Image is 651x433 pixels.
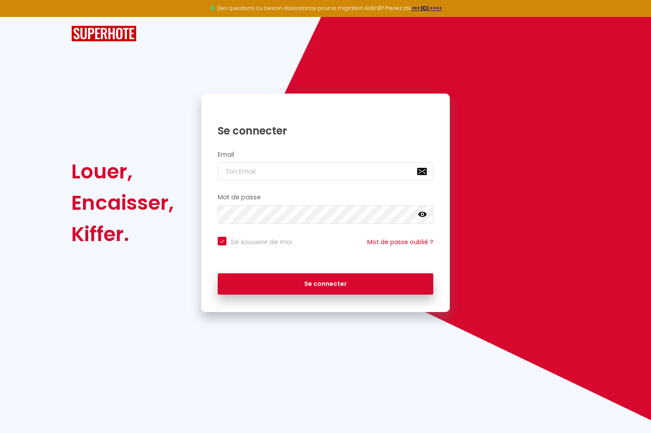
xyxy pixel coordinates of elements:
h2: Email [218,151,433,158]
img: SuperHote logo [71,26,136,42]
div: Encaisser, [71,187,174,218]
input: Ton Email [218,162,433,181]
button: Se connecter [218,273,433,295]
h1: Se connecter [218,124,433,138]
div: Kiffer. [71,218,174,250]
a: >>> ICI <<<< [412,4,442,12]
a: Mot de passe oublié ? [367,238,433,246]
h2: Mot de passe [218,194,433,201]
div: Louer, [71,156,174,187]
